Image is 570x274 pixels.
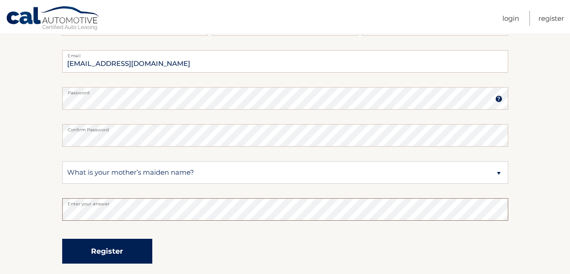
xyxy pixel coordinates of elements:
[502,11,519,26] a: Login
[538,11,564,26] a: Register
[6,6,100,32] a: Cal Automotive
[62,87,508,94] label: Password
[495,95,502,102] img: tooltip.svg
[62,239,152,264] button: Register
[62,50,508,73] input: Email
[62,50,508,57] label: Email
[62,198,508,205] label: Enter your answer
[62,124,508,131] label: Confirm Password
